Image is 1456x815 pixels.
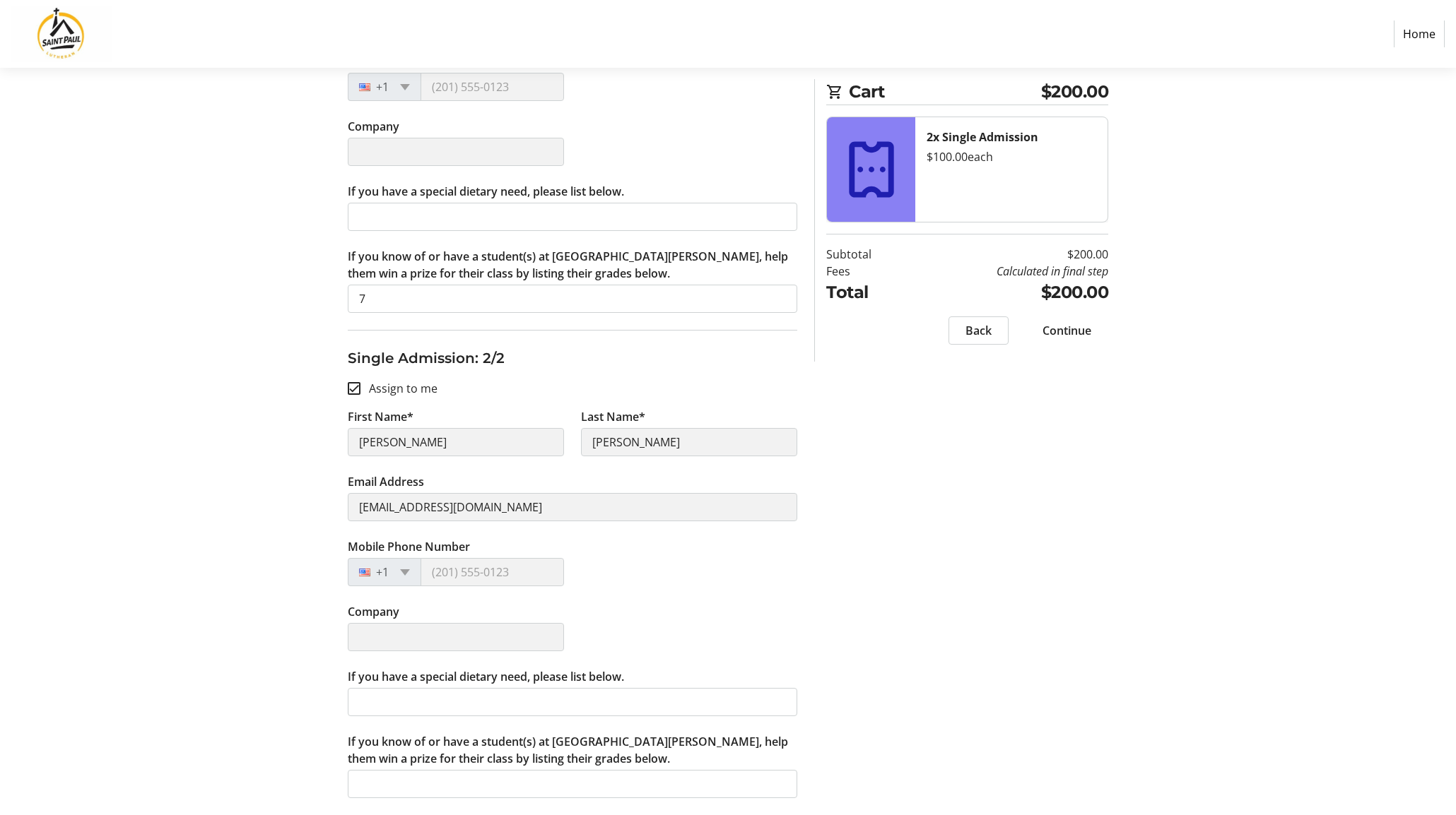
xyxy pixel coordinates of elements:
[581,408,645,425] label: Last Name*
[348,248,797,282] label: If you know of or have a student(s) at [GEOGRAPHIC_DATA][PERSON_NAME], help them win a prize for ...
[826,246,908,263] td: Subtotal
[826,263,908,280] td: Fees
[348,118,399,135] label: Company
[1026,316,1108,345] button: Continue
[348,538,470,555] label: Mobile Phone Number
[11,6,112,62] img: Saint Paul Lutheran School's Logo
[348,603,399,620] label: Company
[927,129,1038,145] strong: 2x Single Admission
[348,347,797,369] h3: Single Admission: 2/2
[908,263,1108,280] td: Calculated in final step
[360,380,438,397] label: Assign to me
[421,558,564,586] input: (201) 555-0123
[348,668,624,685] label: If you have a special dietary need, please list below.
[826,280,908,305] td: Total
[949,316,1009,345] button: Back
[908,280,1108,305] td: $200.00
[849,79,1041,105] span: Cart
[927,148,1096,165] div: $100.00 each
[348,183,624,200] label: If you have a special dietary need, please list below.
[965,322,992,339] span: Back
[421,73,564,101] input: (201) 555-0123
[348,473,424,490] label: Email Address
[1394,20,1445,47] a: Home
[348,733,797,767] label: If you know of or have a student(s) at [GEOGRAPHIC_DATA][PERSON_NAME], help them win a prize for ...
[908,246,1108,263] td: $200.00
[1041,79,1109,105] span: $200.00
[348,408,413,425] label: First Name*
[1043,322,1091,339] span: Continue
